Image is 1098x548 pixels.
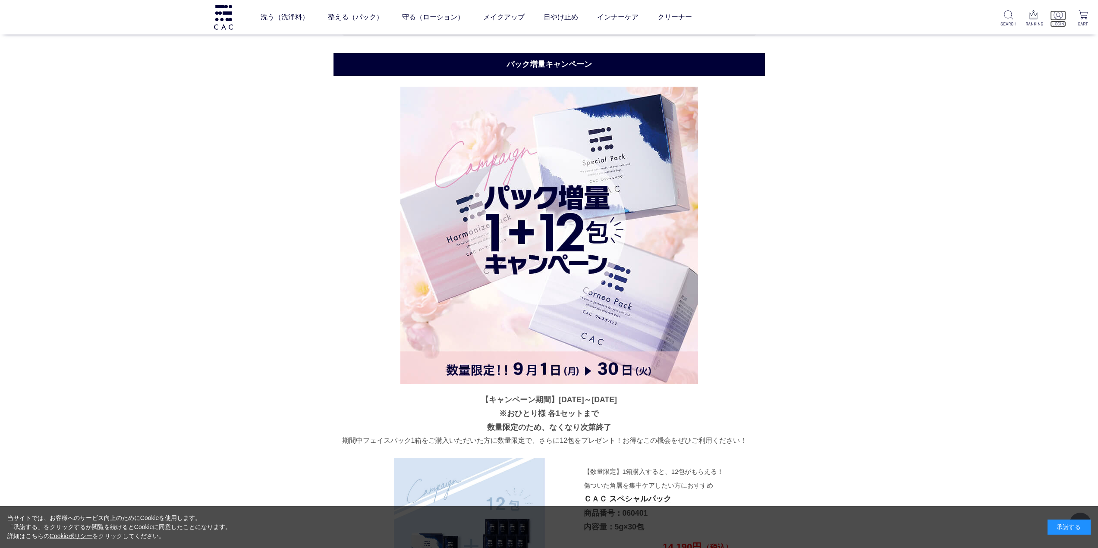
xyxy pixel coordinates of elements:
[328,5,383,29] a: 整える（パック）
[213,5,234,29] img: logo
[402,5,464,29] a: 守る（ローション）
[597,5,639,29] a: インナーケア
[261,5,309,29] a: 洗う（洗浄料）
[1026,21,1041,27] p: RANKING
[50,532,93,539] a: Cookieポリシー
[584,464,732,534] p: 商品番号：060401 内容量：5g×30包
[1000,21,1016,27] p: SEARCH
[1000,10,1016,27] a: SEARCH
[1050,21,1066,27] p: LOGIN
[584,468,724,495] span: 【数量限定】1箱購入すると、12包がもらえる！ 傷ついた角層を集中ケアしたい方におすすめ
[483,5,525,29] a: メイクアップ
[584,495,671,503] a: ＣＡＣ スペシャルパック
[333,53,765,76] h2: パック増量キャンペーン
[1026,10,1041,27] a: RANKING
[7,514,232,541] div: 当サイトでは、お客様へのサービス向上のためにCookieを使用します。 「承諾する」をクリックするか閲覧を続けるとCookieに同意したことになります。 詳細はこちらの をクリックしてください。
[1048,520,1091,535] div: 承諾する
[658,5,692,29] a: クリーナー
[1075,10,1091,27] a: CART
[1050,10,1066,27] a: LOGIN
[544,5,578,29] a: 日やけ止め
[400,87,698,384] img: パック増量キャンペーン
[342,393,756,435] p: 【キャンペーン期間】[DATE]～[DATE] ※おひとり様 各1セットまで 数量限定のため、なくなり次第終了
[342,434,756,447] p: 期間中フェイスパック1箱をご購入いただいた方に数量限定で、さらに12包をプレゼント！お得なこの機会をぜひご利用ください！
[1075,21,1091,27] p: CART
